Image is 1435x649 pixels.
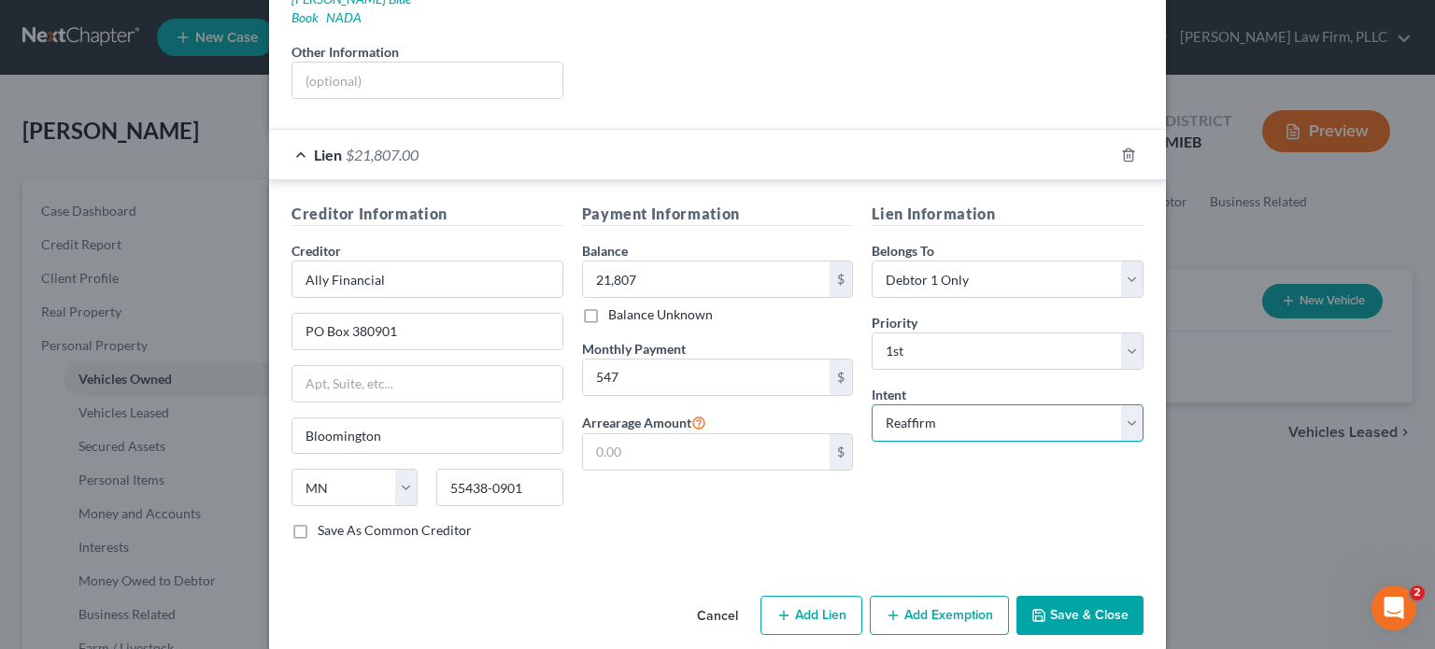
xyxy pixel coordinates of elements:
label: Other Information [291,42,399,62]
div: $ [830,261,852,297]
label: Monthly Payment [582,339,686,359]
iframe: Intercom live chat [1371,586,1416,630]
label: Intent [872,385,906,404]
div: $ [830,434,852,470]
button: Add Lien [760,596,862,635]
input: Enter city... [292,418,562,454]
button: Cancel [682,598,753,635]
label: Balance [582,241,628,261]
span: Lien [314,146,342,163]
label: Balance Unknown [608,305,713,324]
input: 0.00 [583,434,831,470]
h5: Payment Information [582,203,854,226]
div: $ [830,360,852,395]
button: Save & Close [1016,596,1144,635]
input: 0.00 [583,360,831,395]
input: Enter zip... [436,469,562,506]
input: Enter address... [292,314,562,349]
span: Priority [872,315,917,331]
label: Save As Common Creditor [318,521,472,540]
input: Apt, Suite, etc... [292,366,562,402]
button: Add Exemption [870,596,1009,635]
label: Arrearage Amount [582,411,706,433]
a: NADA [326,9,362,25]
span: Creditor [291,243,341,259]
input: Search creditor by name... [291,261,563,298]
input: 0.00 [583,261,831,297]
span: Belongs To [872,243,934,259]
span: $21,807.00 [346,146,419,163]
span: 2 [1410,586,1425,600]
h5: Lien Information [872,203,1144,226]
input: (optional) [292,63,562,98]
h5: Creditor Information [291,203,563,226]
